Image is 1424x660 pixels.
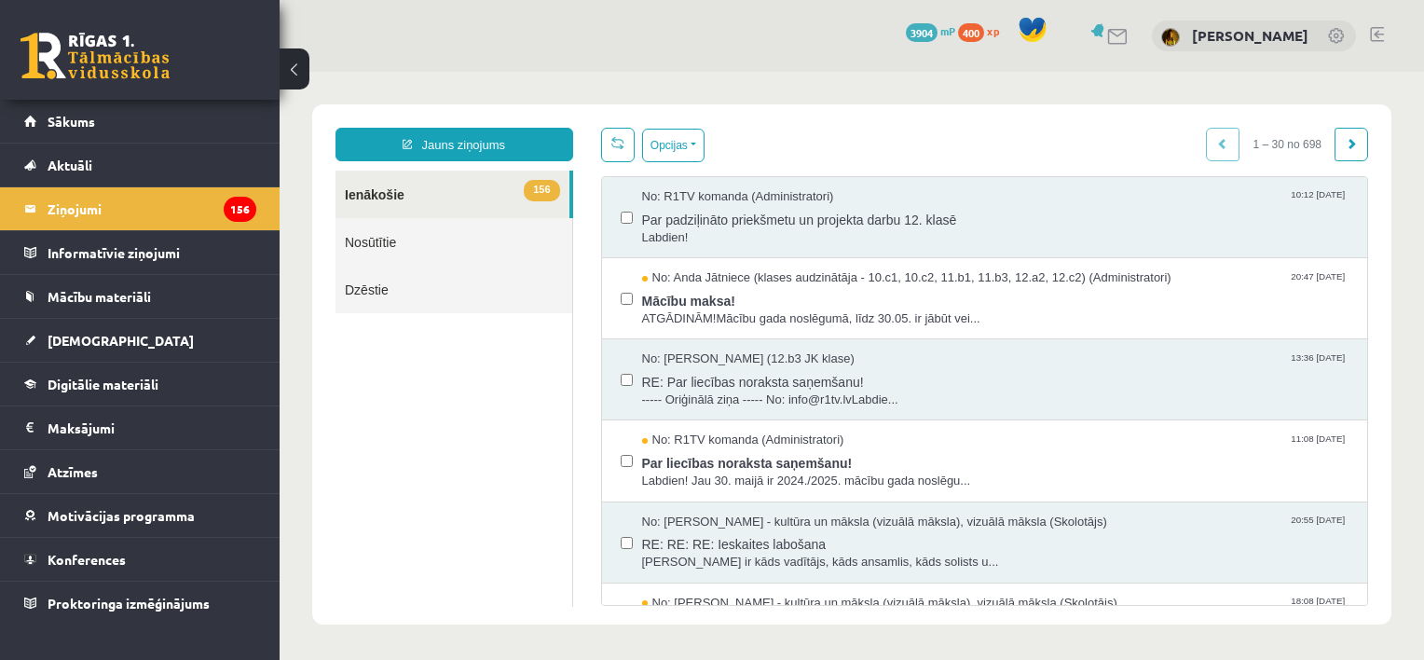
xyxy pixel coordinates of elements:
i: 156 [224,197,256,222]
span: 18:08 [DATE] [1007,523,1069,537]
span: No: [PERSON_NAME] - kultūra un māksla (vizuālā māksla), vizuālā māksla (Skolotājs) [363,442,828,460]
span: 20:47 [DATE] [1007,198,1069,212]
span: Aktuāli [48,157,92,173]
a: Nosūtītie [56,146,293,194]
legend: Informatīvie ziņojumi [48,231,256,274]
span: Proktoringa izmēģinājums [48,595,210,612]
a: No: R1TV komanda (Administratori) 10:12 [DATE] Par padziļināto priekšmetu un projekta darbu 12. k... [363,117,1070,174]
span: 1 – 30 no 698 [960,56,1056,89]
img: Loreta Zajaca [1161,28,1180,47]
a: Dzēstie [56,194,293,241]
a: [PERSON_NAME] [1192,26,1308,45]
a: No: [PERSON_NAME] - kultūra un māksla (vizuālā māksla), vizuālā māksla (Skolotājs) 20:55 [DATE] R... [363,442,1070,500]
span: No: [PERSON_NAME] (12.b3 JK klase) [363,279,575,296]
a: No: [PERSON_NAME] - kultūra un māksla (vizuālā māksla), vizuālā māksla (Skolotājs) 18:08 [DATE] [363,523,1070,581]
a: No: [PERSON_NAME] (12.b3 JK klase) 13:36 [DATE] RE: Par liecības noraksta saņemšanu! ----- Oriģin... [363,279,1070,337]
span: RE: Par liecības noraksta saņemšanu! [363,296,1070,320]
a: Informatīvie ziņojumi [24,231,256,274]
span: 400 [958,23,984,42]
a: 156Ienākošie [56,99,290,146]
span: 13:36 [DATE] [1007,279,1069,293]
span: No: R1TV komanda (Administratori) [363,117,555,134]
a: Mācību materiāli [24,275,256,318]
span: Konferences [48,551,126,568]
a: Motivācijas programma [24,494,256,537]
span: xp [987,23,999,38]
a: Konferences [24,538,256,581]
legend: Maksājumi [48,406,256,449]
span: [PERSON_NAME] ir kāds vadītājs, kāds ansamlis, kāds solists u... [363,482,1070,500]
span: 10:12 [DATE] [1007,117,1069,131]
span: No: [PERSON_NAME] - kultūra un māksla (vizuālā māksla), vizuālā māksla (Skolotājs) [363,523,838,541]
span: Sākums [48,113,95,130]
span: Digitālie materiāli [48,376,158,392]
a: Aktuāli [24,144,256,186]
span: 3904 [906,23,938,42]
a: 400 xp [958,23,1008,38]
span: ----- Oriģinālā ziņa ----- No: info@r1tv.lvLabdie... [363,320,1070,337]
span: Mācību materiāli [48,288,151,305]
legend: Ziņojumi [48,187,256,230]
span: RE: RE: RE: Ieskaites labošana [363,459,1070,482]
a: Ziņojumi156 [24,187,256,230]
span: No: Anda Jātniece (klases audzinātāja - 10.c1, 10.c2, 11.b1, 11.b3, 12.a2, 12.c2) (Administratori) [363,198,892,215]
span: 11:08 [DATE] [1007,360,1069,374]
span: No: R1TV komanda (Administratori) [363,360,565,378]
span: Par padziļināto priekšmetu un projekta darbu 12. klasē [363,134,1070,158]
span: Atzīmes [48,463,98,480]
a: No: Anda Jātniece (klases audzinātāja - 10.c1, 10.c2, 11.b1, 11.b3, 12.a2, 12.c2) (Administratori... [363,198,1070,255]
span: Par liecības noraksta saņemšanu! [363,378,1070,401]
a: Maksājumi [24,406,256,449]
span: Labdien! Jau 30. maijā ir 2024./2025. mācību gada noslēgu... [363,401,1070,419]
a: Sākums [24,100,256,143]
a: Rīgas 1. Tālmācības vidusskola [21,33,170,79]
a: Proktoringa izmēģinājums [24,582,256,625]
a: Digitālie materiāli [24,363,256,406]
button: Opcijas [363,57,425,90]
span: Labdien! [363,158,1070,175]
a: [DEMOGRAPHIC_DATA] [24,319,256,362]
span: ATGĀDINĀM!Mācību gada noslēgumā, līdz 30.05. ir jābūt vei... [363,239,1070,256]
span: Motivācijas programma [48,507,195,524]
a: 3904 mP [906,23,955,38]
span: mP [940,23,955,38]
span: 20:55 [DATE] [1007,442,1069,456]
span: Mācību maksa! [363,215,1070,239]
span: [DEMOGRAPHIC_DATA] [48,332,194,349]
a: Atzīmes [24,450,256,493]
span: 156 [244,108,280,130]
a: Jauns ziņojums [56,56,294,89]
a: No: R1TV komanda (Administratori) 11:08 [DATE] Par liecības noraksta saņemšanu! Labdien! Jau 30. ... [363,360,1070,418]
